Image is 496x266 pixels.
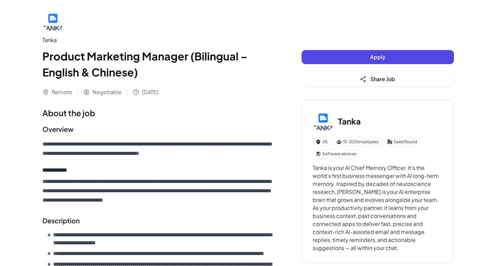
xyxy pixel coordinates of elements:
[302,72,454,86] button: Share Job
[302,50,454,64] button: Apply
[42,107,275,119] h1: About the job
[370,53,385,60] span: Apply
[313,110,334,132] img: Ta
[333,137,381,147] div: 51-200 employees
[370,75,395,82] span: Share Job
[42,216,275,226] h2: Description
[384,137,420,147] div: Seed Round
[42,124,275,134] h2: Overview
[52,88,72,96] span: Remote
[42,11,64,32] img: Ta
[313,164,443,252] div: Tanka is your AI Chief Memory Officer. It's the world's first business messenger with AI long-ter...
[338,115,361,127] h3: Tanka
[93,88,122,96] span: Negotiable
[313,137,331,147] div: US
[42,36,275,44] div: Tanka
[313,149,359,159] div: Software services
[42,48,275,80] h1: Product Marketing Manager (Bilingual – English & Chinese)
[142,88,158,96] span: [DATE]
